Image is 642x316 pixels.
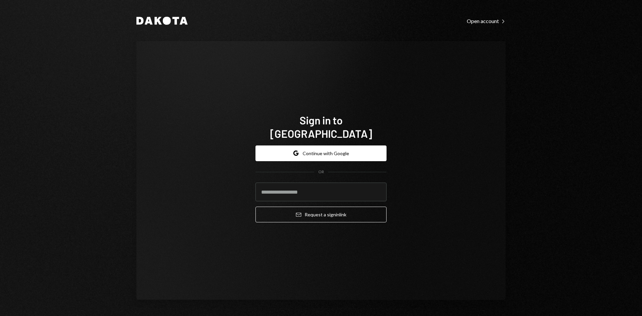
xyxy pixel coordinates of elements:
div: Open account [467,18,506,24]
div: OR [318,169,324,175]
button: Request a signinlink [255,207,387,222]
a: Open account [467,17,506,24]
h1: Sign in to [GEOGRAPHIC_DATA] [255,113,387,140]
button: Continue with Google [255,145,387,161]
